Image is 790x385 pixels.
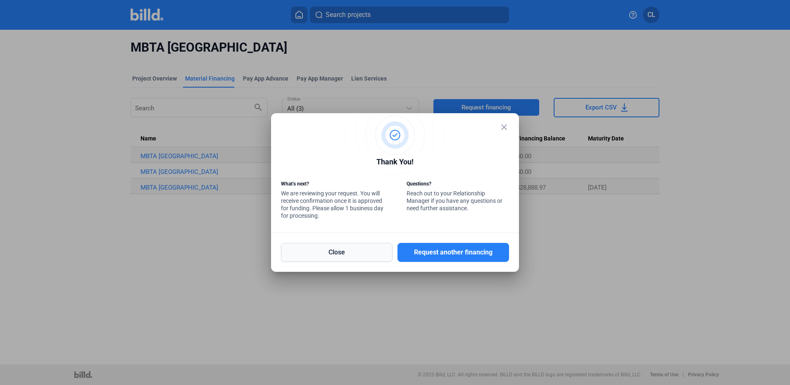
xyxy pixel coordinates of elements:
mat-icon: close [499,122,509,132]
div: What’s next? [281,180,383,190]
div: Questions? [407,180,509,190]
button: Close [281,243,393,262]
button: Request another financing [397,243,509,262]
div: Thank You! [281,156,509,170]
div: Reach out to your Relationship Manager if you have any questions or need further assistance. [407,180,509,214]
div: We are reviewing your request. You will receive confirmation once it is approved for funding. Ple... [281,180,383,221]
